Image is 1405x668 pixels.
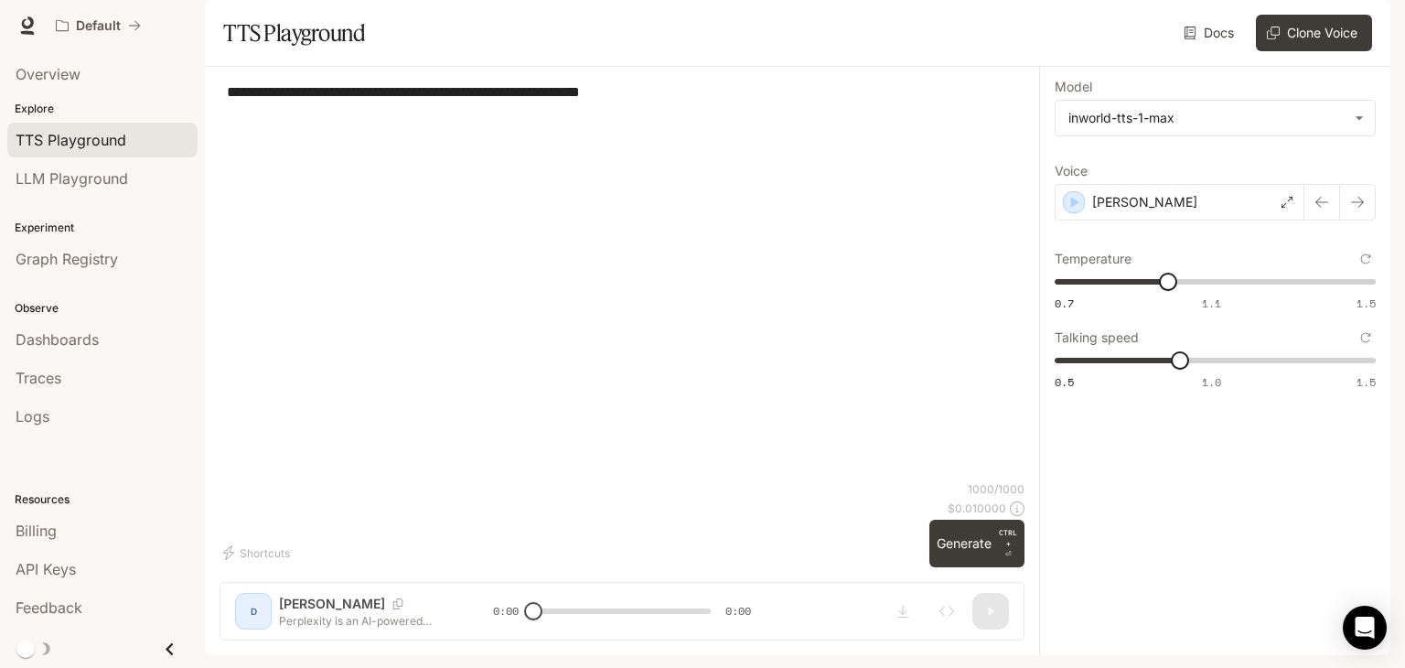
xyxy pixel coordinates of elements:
[1356,249,1376,269] button: Reset to default
[220,538,297,567] button: Shortcuts
[48,7,149,44] button: All workspaces
[948,501,1006,516] p: $ 0.010000
[968,481,1024,497] p: 1000 / 1000
[1055,331,1139,344] p: Talking speed
[929,520,1024,567] button: GenerateCTRL +⏎
[1356,328,1376,348] button: Reset to default
[1055,81,1092,93] p: Model
[1357,374,1376,390] span: 1.5
[1202,296,1221,311] span: 1.1
[1055,374,1074,390] span: 0.5
[1055,165,1088,178] p: Voice
[1068,109,1346,127] div: inworld-tts-1-max
[1055,296,1074,311] span: 0.7
[76,18,121,34] p: Default
[1202,374,1221,390] span: 1.0
[1343,606,1387,650] div: Open Intercom Messenger
[1056,101,1375,135] div: inworld-tts-1-max
[1055,253,1132,265] p: Temperature
[223,15,365,51] h1: TTS Playground
[999,527,1017,549] p: CTRL +
[999,527,1017,560] p: ⏎
[1092,193,1197,211] p: [PERSON_NAME]
[1357,296,1376,311] span: 1.5
[1180,15,1241,51] a: Docs
[1256,15,1372,51] button: Clone Voice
